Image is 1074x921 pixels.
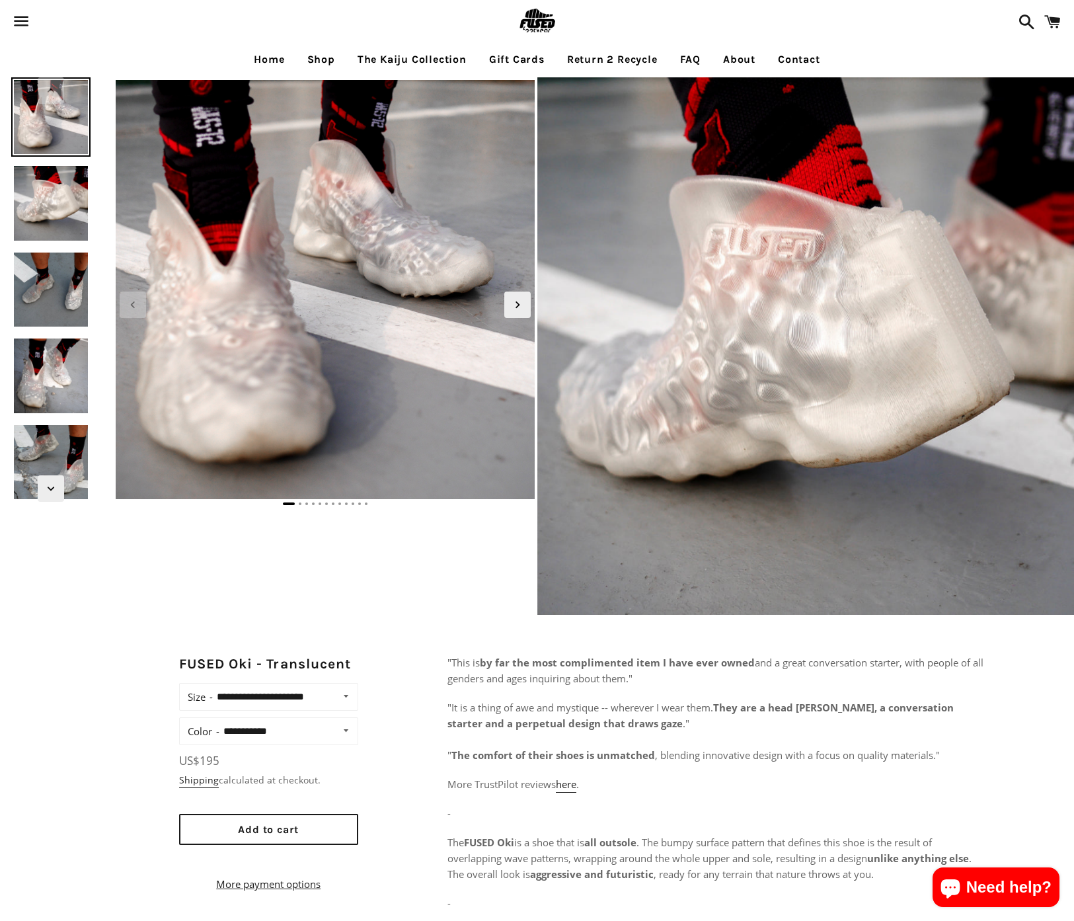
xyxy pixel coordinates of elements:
[504,292,531,318] div: Next slide
[530,867,654,881] strong: aggressive and futuristic
[188,688,213,706] label: Size
[447,701,713,714] span: "It is a thing of awe and mystique -- wherever I wear them.
[345,502,348,505] span: Go to slide 9
[464,836,514,849] strong: FUSED Oki
[305,502,308,505] span: Go to slide 3
[188,722,219,741] label: Color
[319,502,321,505] span: Go to slide 5
[238,823,299,836] span: Add to cart
[11,336,91,415] img: [3D printed Shoes] - lightweight custom 3dprinted shoes sneakers sandals fused footwear
[713,43,765,76] a: About
[358,502,361,505] span: Go to slide 11
[325,502,328,505] span: Go to slide 6
[867,852,969,865] strong: unlike anything else
[332,502,334,505] span: Go to slide 7
[556,778,576,793] a: here
[480,656,755,669] b: by far the most complimented item I have ever owned
[120,292,146,318] div: Previous slide
[557,43,668,76] a: Return 2 Recycle
[11,250,91,329] img: [3D printed Shoes] - lightweight custom 3dprinted shoes sneakers sandals fused footwear
[11,77,91,157] img: [3D printed Shoes] - lightweight custom 3dprinted shoes sneakers sandals fused footwear
[447,701,954,730] b: They are a head [PERSON_NAME], a conversation starter and a perpetual design that draws gaze
[352,502,354,505] span: Go to slide 10
[179,773,358,787] div: calculated at checkout.
[179,876,358,892] a: More payment options
[297,43,345,76] a: Shop
[179,753,219,768] span: US$195
[365,502,367,505] span: Go to slide 12
[451,748,655,762] b: The comfort of their shoes is unmatched
[312,502,315,505] span: Go to slide 4
[447,807,451,820] span: -
[348,43,477,76] a: The Kaiju Collection
[179,774,219,788] a: Shipping
[338,502,341,505] span: Go to slide 8
[768,43,830,76] a: Contact
[447,778,556,791] span: More TrustPilot reviews
[447,656,983,685] span: and a great conversation starter, with people of all genders and ages inquiring about them."
[299,502,301,505] span: Go to slide 2
[11,422,91,502] img: [3D printed Shoes] - lightweight custom 3dprinted shoes sneakers sandals fused footwear
[584,836,636,849] strong: all outsole
[447,656,480,669] span: "This is
[447,836,972,881] span: The is a shoe that is . The bumpy surface pattern that defines this shoe is the result of overlap...
[929,867,1063,910] inbox-online-store-chat: Shopify online store chat
[283,502,295,505] span: Go to slide 1
[556,778,576,791] span: here
[683,717,689,730] span: ."
[179,814,358,845] button: Add to cart
[670,43,710,76] a: FAQ
[244,43,294,76] a: Home
[655,748,940,762] span: , blending innovative design with a focus on quality materials."
[447,895,985,911] p: -
[576,778,579,791] span: .
[447,748,451,762] span: "
[179,655,358,674] h2: FUSED Oki - Translucent
[479,43,555,76] a: Gift Cards
[11,163,91,243] img: [3D printed Shoes] - lightweight custom 3dprinted shoes sneakers sandals fused footwear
